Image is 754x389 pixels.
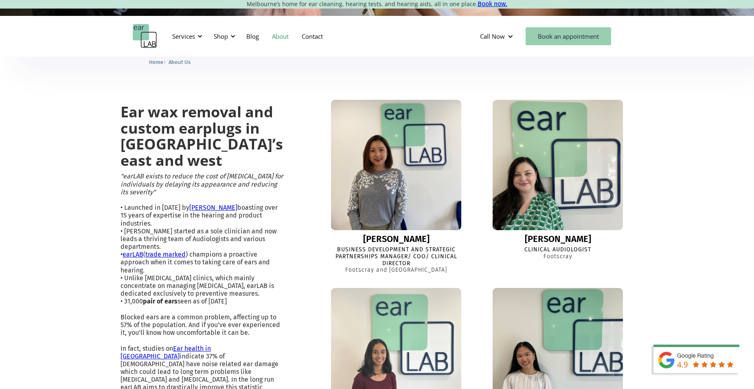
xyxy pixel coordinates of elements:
h2: Ear wax removal and custom earplugs in [GEOGRAPHIC_DATA]’s east and west [121,104,283,168]
em: "earLAB exists to reduce the cost of [MEDICAL_DATA] for individuals by delaying its appearance an... [121,172,283,196]
a: home [133,24,157,48]
a: Home [149,58,163,66]
a: [PERSON_NAME] [189,204,237,211]
div: Business Development and Strategic Partnerships Manager/ COO/ Clinical Director [321,246,472,267]
div: Footscray [544,253,572,260]
div: Footscray and [GEOGRAPHIC_DATA] [345,267,447,274]
div: Call Now [473,24,522,48]
div: Shop [209,24,238,48]
div: [PERSON_NAME] [363,234,430,244]
span: About Us [169,59,191,65]
span: Home [149,59,163,65]
a: About [265,24,295,48]
a: Contact [295,24,329,48]
a: Ear health in [GEOGRAPHIC_DATA] [121,345,211,360]
div: Services [167,24,205,48]
a: Lisa[PERSON_NAME]Business Development and Strategic Partnerships Manager/ COO/ Clinical DirectorF... [321,100,472,274]
a: Blog [240,24,265,48]
a: About Us [169,58,191,66]
a: trade marked [145,251,186,258]
div: Call Now [480,32,505,40]
div: Shop [214,32,228,40]
div: [PERSON_NAME] [525,234,591,244]
a: Book an appointment [526,27,611,45]
a: Eleanor[PERSON_NAME]Clinical AudiologistFootscray [482,100,633,260]
li: 〉 [149,58,169,66]
div: Clinical Audiologist [524,246,591,253]
img: Lisa [331,100,461,230]
strong: pair of ears [143,297,178,305]
div: Services [172,32,195,40]
a: earLAB [123,251,143,258]
img: Eleanor [493,100,623,230]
